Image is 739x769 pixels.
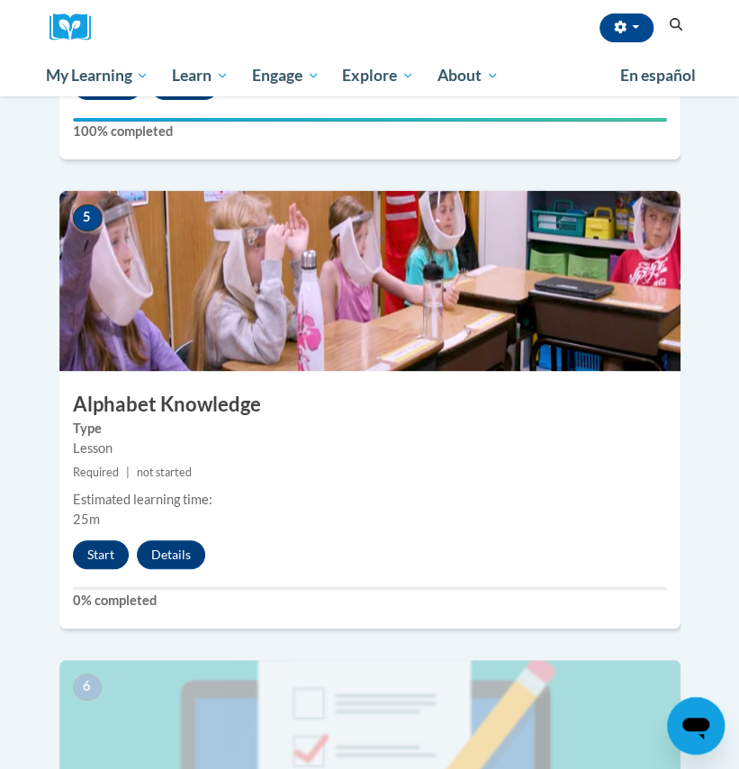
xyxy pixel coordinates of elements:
div: Main menu [32,55,707,96]
span: not started [137,466,192,479]
span: My Learning [45,65,149,86]
button: Account Settings [599,14,653,42]
a: Learn [160,55,240,96]
span: 25m [73,511,100,527]
img: Logo brand [50,14,104,41]
a: Explore [330,55,426,96]
span: Required [73,466,119,479]
span: 6 [73,674,102,701]
a: En español [608,57,707,95]
iframe: Button to launch messaging window [667,697,725,755]
button: Start [73,540,129,569]
span: Learn [172,65,229,86]
img: Course Image [59,191,680,371]
a: Engage [240,55,331,96]
div: Lesson [73,439,667,458]
button: Details [137,540,205,569]
button: Search [662,14,689,36]
label: Type [73,419,667,439]
label: 0% completed [73,591,667,611]
span: About [437,65,499,86]
span: | [126,466,130,479]
a: My Learning [34,55,161,96]
label: 100% completed [73,122,667,141]
a: About [426,55,510,96]
a: Cox Campus [50,14,104,41]
span: Explore [342,65,414,86]
span: Engage [252,65,320,86]
span: En español [620,66,696,85]
div: Estimated learning time: [73,490,667,510]
span: 5 [73,204,102,231]
h3: Alphabet Knowledge [59,391,680,419]
div: Your progress [73,118,667,122]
